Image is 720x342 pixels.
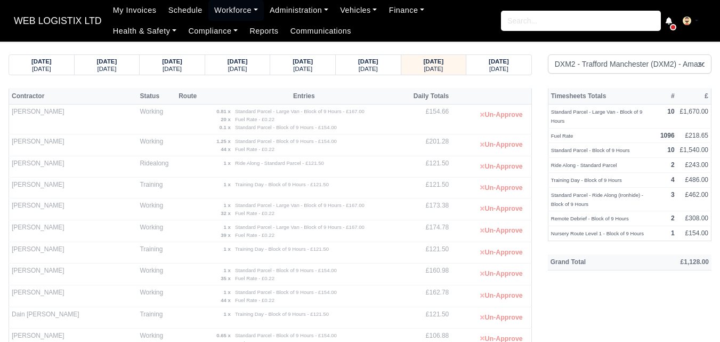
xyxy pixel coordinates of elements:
td: £121.50 [405,177,451,198]
small: [DATE] [97,66,116,72]
td: Dain [PERSON_NAME] [9,307,137,329]
td: £201.28 [405,134,451,156]
td: £1,540.00 [677,143,711,158]
small: [DATE] [228,66,247,72]
strong: 10 [667,108,674,115]
button: Un-Approve [474,310,528,325]
small: Standard Parcel - Block of 9 Hours - £154.00 [235,124,337,130]
small: Fuel Rate - £0.22 [235,275,274,281]
th: Daily Totals [405,88,451,104]
strong: 2 [671,214,675,222]
button: Un-Approve [474,223,528,238]
strong: 1 x [224,160,231,166]
small: Standard Parcel - Block of 9 Hours - £154.00 [235,332,337,338]
small: Fuel Rate - £0.22 [235,210,274,216]
td: £308.00 [677,211,711,226]
td: £121.50 [405,156,451,178]
strong: [DATE] [424,58,444,65]
td: [PERSON_NAME] [9,285,137,307]
th: # [658,88,677,104]
td: £160.98 [405,264,451,285]
th: £1,128.00 [637,254,711,271]
td: £243.00 [677,158,711,173]
td: [PERSON_NAME] [9,105,137,134]
td: £462.00 [677,187,711,211]
small: Standard Parcel - Ride Along (Ironhide) - Block of 9 Hours [551,192,643,207]
strong: 1 [671,229,675,237]
td: £218.65 [677,128,711,143]
small: [DATE] [293,66,312,72]
td: Working [137,105,176,134]
th: Timesheets Totals [548,88,658,104]
small: Fuel Rate - £0.22 [235,146,274,152]
td: Working [137,198,176,220]
th: Route [176,88,203,104]
td: [PERSON_NAME] [9,177,137,198]
td: Working [137,134,176,156]
td: Working [137,220,176,242]
td: Training [137,177,176,198]
strong: [DATE] [489,58,509,65]
strong: 1 x [224,246,231,252]
strong: 39 x [221,232,231,238]
td: £154.66 [405,105,451,134]
strong: 1 x [224,181,231,187]
th: Entries [203,88,405,104]
strong: 4 [671,176,675,184]
strong: [DATE] [97,58,117,65]
strong: 1 x [224,202,231,208]
button: Un-Approve [474,107,528,123]
strong: [DATE] [162,58,182,65]
button: Un-Approve [474,288,528,304]
td: [PERSON_NAME] [9,198,137,220]
strong: 44 x [221,297,231,303]
a: Compliance [182,21,244,42]
td: Training [137,242,176,264]
strong: [DATE] [293,58,313,65]
td: £1,670.00 [677,105,711,129]
td: £154.00 [677,226,711,241]
td: [PERSON_NAME] [9,242,137,264]
small: Standard Parcel - Large Van - Block of 9 Hours - £167.00 [235,202,365,208]
strong: 32 x [221,210,231,216]
td: Training [137,307,176,329]
small: Standard Parcel - Block of 9 Hours [551,147,630,153]
strong: 0.1 x [220,124,231,130]
input: Search... [501,11,661,31]
button: Un-Approve [474,266,528,282]
td: £121.50 [405,242,451,264]
strong: 1 x [224,224,231,230]
th: Grand Total [548,254,637,271]
small: Nursery Route Level 1 - Block of 9 Hours [551,230,644,236]
button: Un-Approve [474,245,528,260]
small: [DATE] [163,66,182,72]
strong: 1096 [660,132,675,139]
td: £486.00 [677,173,711,188]
strong: 10 [667,146,674,154]
small: [DATE] [424,66,443,72]
div: Chat Widget [667,291,720,342]
small: [DATE] [489,66,508,72]
small: Ride Along - Standard Parcel [551,162,617,168]
td: Working [137,285,176,307]
strong: [DATE] [31,58,52,65]
strong: 1 x [224,289,231,295]
strong: 2 [671,161,675,169]
small: Standard Parcel - Large Van - Block of 9 Hours - £167.00 [235,108,365,114]
small: Fuel Rate - £0.22 [235,232,274,238]
a: Health & Safety [107,21,183,42]
strong: 1.25 x [216,138,231,144]
strong: 0.65 x [216,332,231,338]
small: Fuel Rate [551,133,573,139]
small: Training Day - Block of 9 Hours [551,177,622,183]
button: Un-Approve [474,180,528,196]
td: £173.38 [405,198,451,220]
strong: [DATE] [228,58,248,65]
a: WEB LOGISTIX LTD [9,11,107,31]
small: [DATE] [32,66,51,72]
small: Fuel Rate - £0.22 [235,297,274,303]
small: Standard Parcel - Block of 9 Hours - £154.00 [235,289,337,295]
td: [PERSON_NAME] [9,134,137,156]
strong: 44 x [221,146,231,152]
td: £162.78 [405,285,451,307]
